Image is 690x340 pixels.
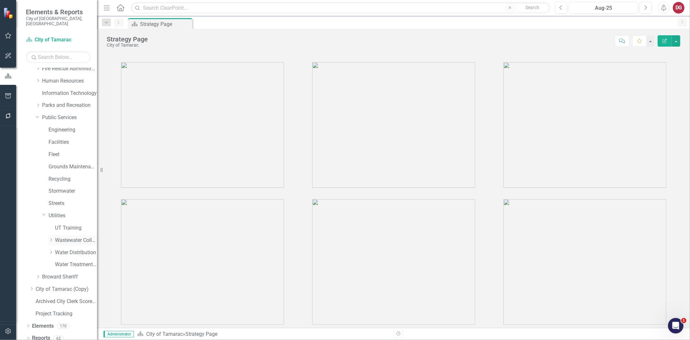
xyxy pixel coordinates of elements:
[503,199,666,325] img: tamarac6%20v2.png
[49,187,97,195] a: Stormwater
[49,212,97,220] a: Utilities
[185,331,217,337] div: Strategy Page
[49,163,97,171] a: Grounds Maintenance
[42,65,97,73] a: Fire Rescue Administration
[107,43,148,48] div: City of Tamarac
[36,298,97,305] a: Archived City Clerk Scorecard
[668,318,684,334] iframe: Intercom live chat
[36,310,97,318] a: Project Tracking
[49,176,97,183] a: Recycling
[55,261,97,268] a: Water Treatment Plant
[42,114,97,121] a: Public Services
[32,323,54,330] a: Elements
[55,249,97,256] a: Water Distribution
[140,20,191,28] div: Strategy Page
[49,151,97,158] a: Fleet
[42,77,97,85] a: Human Resources
[49,126,97,134] a: Engineering
[681,318,686,323] span: 1
[121,199,284,325] img: tamarac4%20v2.png
[49,139,97,146] a: Facilities
[26,36,91,44] a: City of Tamarac
[569,2,638,14] button: Aug-25
[121,62,284,188] img: tamarac1%20v3.png
[146,331,183,337] a: City of Tamarac
[42,90,97,97] a: Information Technology
[42,273,97,281] a: Broward Sheriff
[525,5,539,10] span: Search
[516,3,549,12] button: Search
[131,2,550,14] input: Search ClearPoint...
[26,16,91,27] small: City of [GEOGRAPHIC_DATA], [GEOGRAPHIC_DATA]
[312,199,475,325] img: tamarac5%20v2.png
[137,331,389,338] div: »
[571,4,636,12] div: Aug-25
[42,102,97,109] a: Parks and Recreation
[3,7,15,18] img: ClearPoint Strategy
[26,8,91,16] span: Elements & Reports
[57,323,70,329] div: 170
[312,62,475,188] img: tamarac2%20v3.png
[673,2,685,14] button: DG
[503,62,666,188] img: tamarac3%20v3.png
[36,286,97,293] a: City of Tamarac (Copy)
[55,237,97,244] a: Wastewater Collection
[55,224,97,232] a: UT Training
[49,200,97,207] a: Streets
[107,36,148,43] div: Strategy Page
[104,331,134,337] span: Administrator
[26,51,91,63] input: Search Below...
